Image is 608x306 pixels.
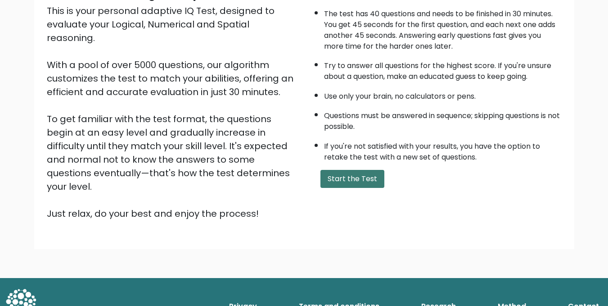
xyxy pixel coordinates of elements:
li: If you're not satisfied with your results, you have the option to retake the test with a new set ... [324,137,562,163]
li: Try to answer all questions for the highest score. If you're unsure about a question, make an edu... [324,56,562,82]
li: Questions must be answered in sequence; skipping questions is not possible. [324,106,562,132]
div: This is your personal adaptive IQ Test, designed to evaluate your Logical, Numerical and Spatial ... [47,4,299,220]
li: Use only your brain, no calculators or pens. [324,87,562,102]
button: Start the Test [320,170,384,188]
li: The test has 40 questions and needs to be finished in 30 minutes. You get 45 seconds for the firs... [324,4,562,52]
